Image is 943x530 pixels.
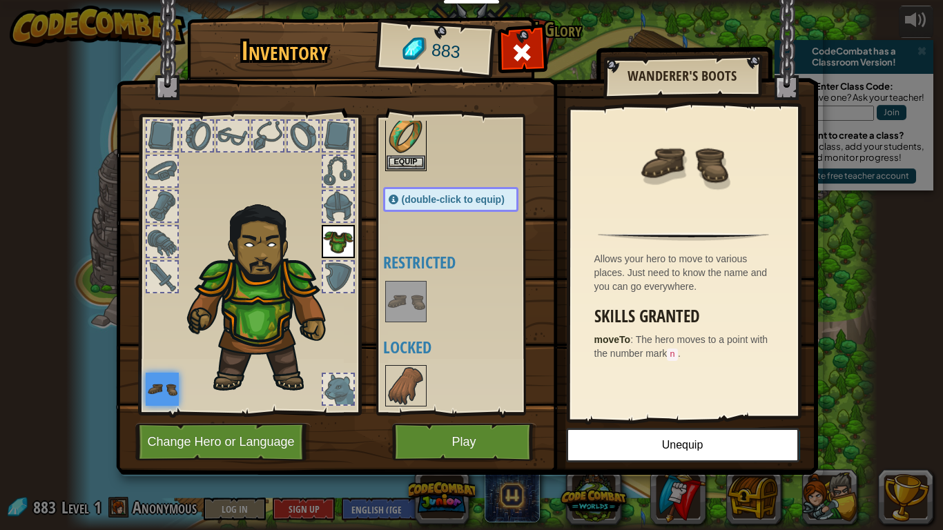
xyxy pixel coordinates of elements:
[639,119,728,208] img: portrait.png
[617,68,747,84] h2: Wanderer's Boots
[387,155,425,170] button: Equip
[594,334,768,359] span: The hero moves to a point with the number mark .
[667,349,678,361] code: n
[197,37,373,66] h1: Inventory
[402,194,505,205] span: (double-click to equip)
[387,366,425,405] img: portrait.png
[630,334,636,345] span: :
[383,253,546,271] h4: Restricted
[383,338,546,356] h4: Locked
[594,334,631,345] strong: moveTo
[135,423,311,461] button: Change Hero or Language
[594,252,780,293] div: Allows your hero to move to various places. Just need to know the name and you can go everywhere.
[146,373,179,406] img: portrait.png
[387,116,425,155] img: portrait.png
[598,233,768,241] img: hr.png
[387,282,425,321] img: portrait.png
[430,38,461,65] span: 883
[566,428,799,462] button: Unequip
[180,194,349,395] img: duelist_hair.png
[322,225,355,258] img: portrait.png
[392,423,536,461] button: Play
[594,307,780,326] h3: Skills Granted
